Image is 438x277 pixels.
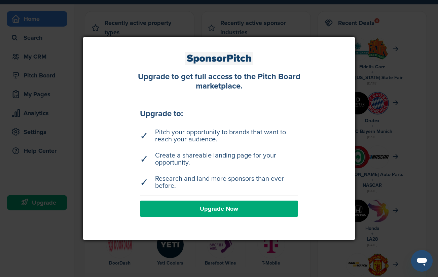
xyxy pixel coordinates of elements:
iframe: Button to launch messaging window [411,250,433,272]
li: Pitch your opportunity to brands that want to reach your audience. [140,126,298,146]
li: Research and land more sponsors than ever before. [140,172,298,193]
span: ✓ [140,179,148,186]
a: Close [350,32,360,42]
span: ✓ [140,156,148,163]
a: Upgrade Now [140,201,298,217]
div: Upgrade to: [140,110,298,118]
div: Upgrade to get full access to the Pitch Board marketplace. [130,72,308,92]
span: ✓ [140,133,148,140]
li: Create a shareable landing page for your opportunity. [140,149,298,170]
